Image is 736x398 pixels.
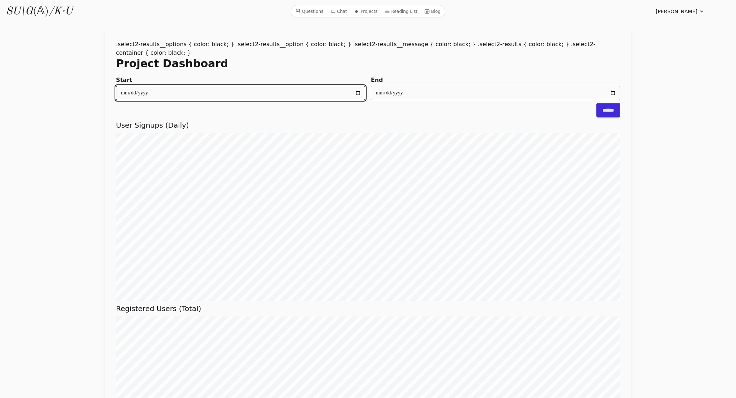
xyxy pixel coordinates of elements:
label: End [371,76,620,84]
span: [PERSON_NAME] [656,8,697,15]
a: Reading List [382,7,421,16]
div: User Signups (Daily) [116,120,620,301]
a: Projects [351,7,380,16]
summary: [PERSON_NAME] [656,8,704,15]
a: SU\G(𝔸)/K·U [6,5,73,18]
i: SU\G [6,6,33,17]
a: Questions [292,7,326,16]
i: /K·U [49,6,73,17]
a: Blog [422,7,444,16]
label: Start [116,76,365,84]
h1: Project Dashboard [116,57,620,70]
a: Chat [328,7,350,16]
